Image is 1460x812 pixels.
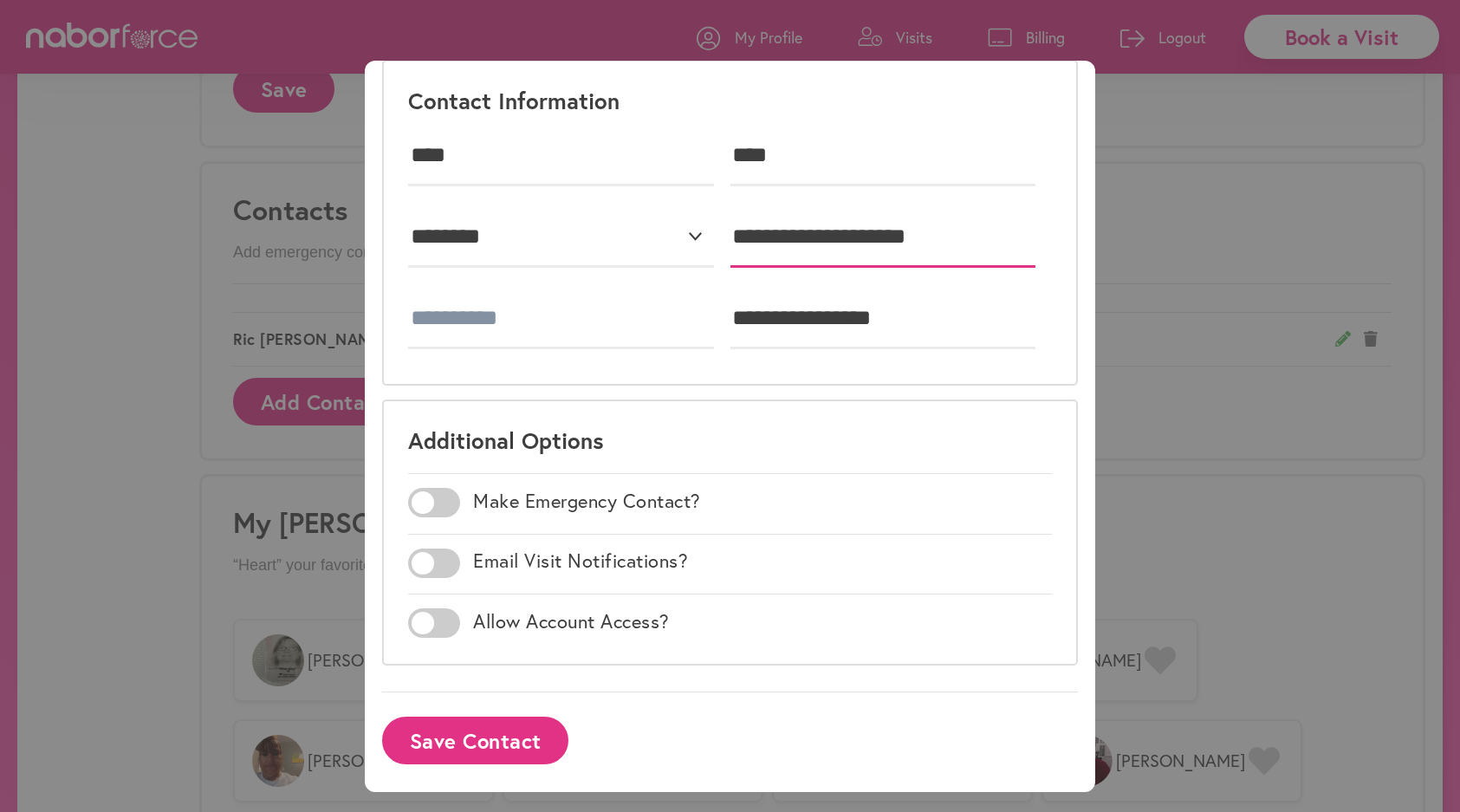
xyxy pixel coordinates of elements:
label: Allow Account Access? [473,610,670,633]
button: Save Contact [382,717,568,764]
p: Additional Options [408,425,604,455]
p: Contact Information [408,86,620,115]
label: Email Visit Notifications? [473,549,688,572]
label: Make Emergency Contact? [473,490,701,512]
